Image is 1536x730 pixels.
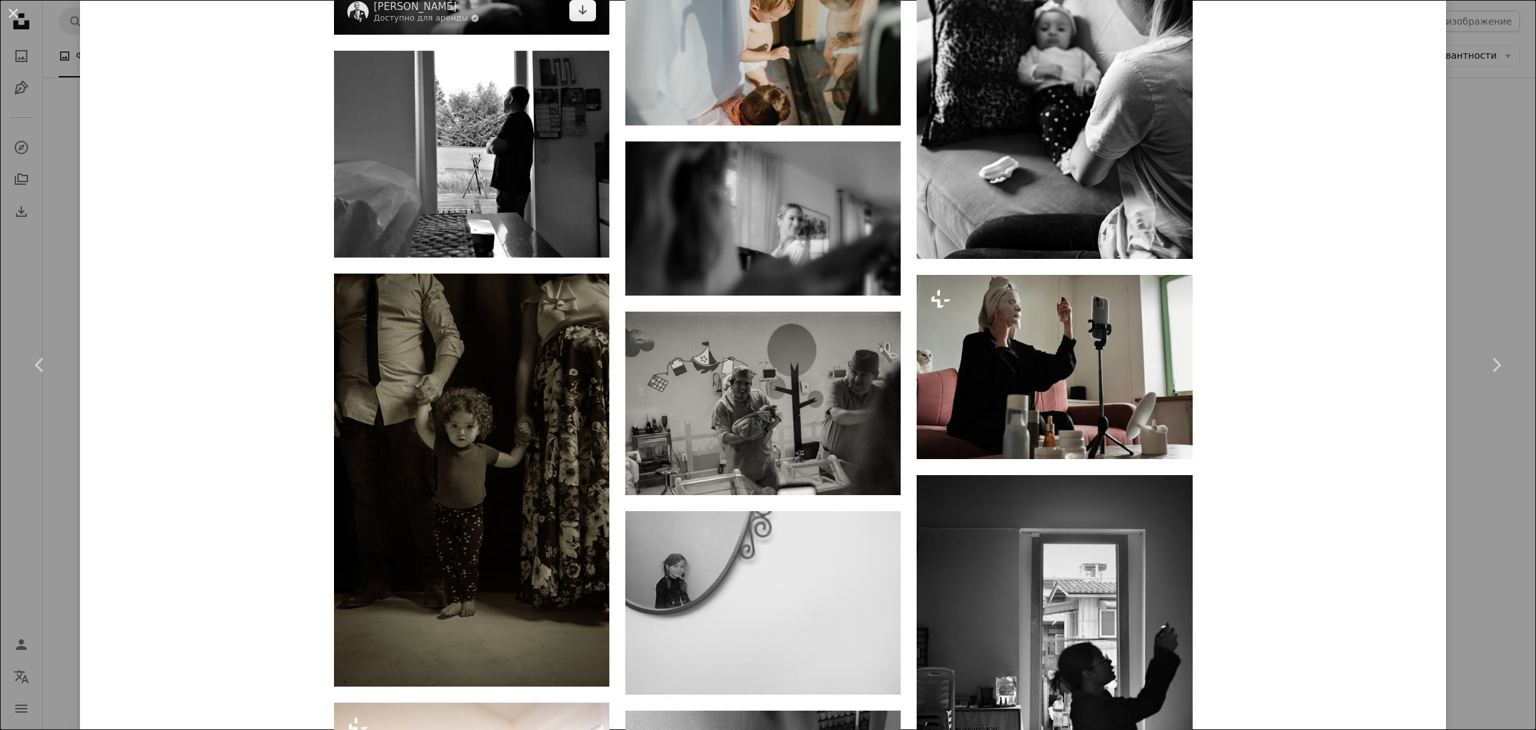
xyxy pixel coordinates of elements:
[917,361,1192,373] a: женщина фотографирует себя на мобильный телефон
[334,474,609,486] a: маленькая девочка держит за руку мужчину
[374,1,457,13] font: [PERSON_NAME]
[334,274,609,687] img: маленькая девочка держит за руку мужчину
[625,597,901,609] a: серебряное круглое зеркало на белой стене
[625,27,901,39] a: Милая девочка играет, прячась за занавеской у себя дома.
[625,397,901,409] a: мужчина в черной шляпе и белой рубашке с длинным рукавом
[625,141,901,296] img: женщина фотографирует себя в зеркале
[917,45,1192,57] a: женщина в рубашке с длинными рукавами, несущая ребенка на черно-белой фотографии
[917,275,1192,458] img: женщина фотографирует себя на мобильный телефон
[625,511,901,695] img: серебряное круглое зеркало на белой стене
[374,13,480,24] a: Доступно для аренды
[334,51,609,258] img: черно-белая фотография мужчины, стоящего в дверном проеме
[1456,301,1536,429] a: Следующий
[334,148,609,160] a: черно-белая фотография мужчины, стоящего в дверном проеме
[374,13,469,23] font: Доступно для аренды
[625,312,901,495] img: мужчина в черной шляпе и белой рубашке с длинным рукавом
[917,677,1192,689] a: Человек фотографирует себя в комнате
[625,212,901,224] a: женщина фотографирует себя в зеркале
[347,1,369,23] img: Перейти к профилю Ренди Новантино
